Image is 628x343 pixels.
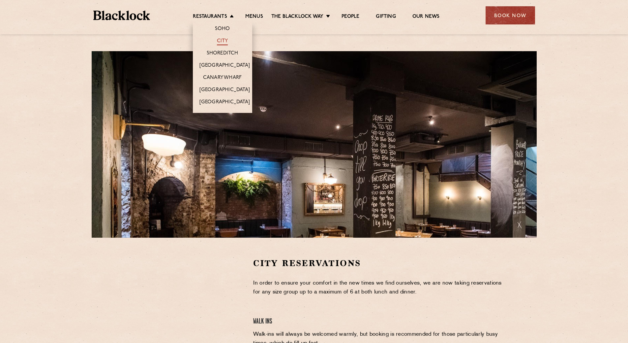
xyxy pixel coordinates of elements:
a: [GEOGRAPHIC_DATA] [199,87,250,94]
img: BL_Textured_Logo-footer-cropped.svg [93,11,150,20]
a: Our News [412,14,440,21]
a: Restaurants [193,14,227,21]
a: [GEOGRAPHIC_DATA] [199,62,250,70]
a: Canary Wharf [203,75,242,82]
p: In order to ensure your comfort in the new times we find ourselves, we are now taking reservation... [253,279,506,297]
a: Gifting [376,14,396,21]
div: Book Now [486,6,535,24]
a: City [217,38,228,45]
a: Menus [245,14,263,21]
a: The Blacklock Way [271,14,323,21]
a: People [342,14,359,21]
h4: Walk Ins [253,317,506,326]
a: Soho [215,26,230,33]
a: Shoreditch [207,50,238,57]
a: [GEOGRAPHIC_DATA] [199,99,250,106]
h2: City Reservations [253,257,506,269]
